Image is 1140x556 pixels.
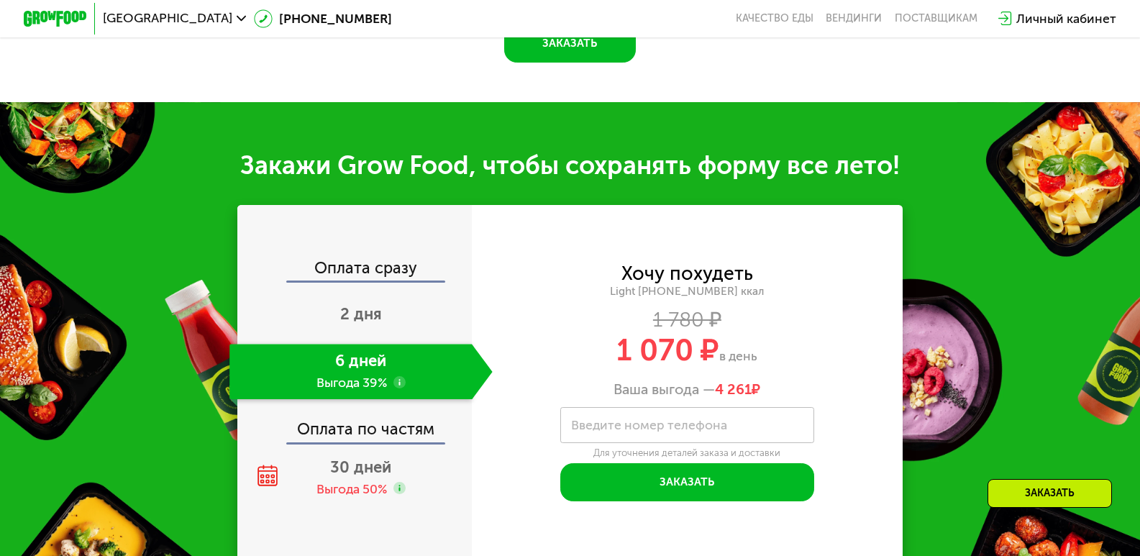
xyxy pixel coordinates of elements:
span: в день [719,348,757,364]
div: поставщикам [895,12,977,25]
span: 4 261 [715,380,752,398]
div: Оплата сразу [239,260,472,281]
span: 30 дней [330,457,391,477]
div: Личный кабинет [1016,9,1116,28]
label: Введите номер телефона [571,421,727,429]
div: Хочу похудеть [621,265,753,282]
span: [GEOGRAPHIC_DATA] [103,12,232,25]
button: Заказать [504,24,637,63]
div: 1 780 ₽ [472,311,903,328]
span: 1 070 ₽ [616,332,719,368]
div: Выгода 50% [316,480,387,498]
span: 2 дня [340,304,382,324]
div: Заказать [988,479,1112,508]
div: Оплата по частям [239,406,472,442]
button: Заказать [560,463,813,501]
div: Light [PHONE_NUMBER] ккал [472,285,903,299]
a: [PHONE_NUMBER] [254,9,392,28]
a: Вендинги [826,12,882,25]
span: ₽ [715,380,760,398]
div: Для уточнения деталей заказа и доставки [560,447,813,459]
a: Качество еды [736,12,813,25]
div: Ваша выгода — [472,380,903,398]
